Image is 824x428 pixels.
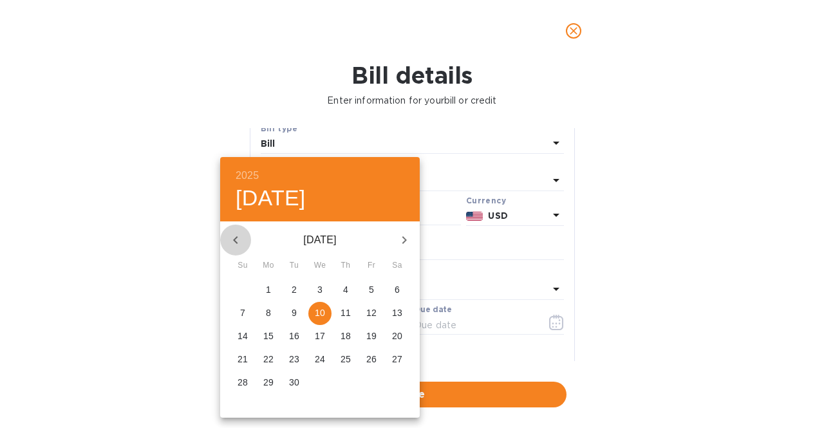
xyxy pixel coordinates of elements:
p: 20 [392,330,402,342]
button: 14 [231,325,254,348]
button: 12 [360,302,383,325]
p: 10 [315,306,325,319]
p: 22 [263,353,274,366]
p: 30 [289,376,299,389]
p: 7 [240,306,245,319]
p: 17 [315,330,325,342]
button: 3 [308,279,332,302]
button: 21 [231,348,254,371]
p: 6 [395,283,400,296]
button: 9 [283,302,306,325]
p: 24 [315,353,325,366]
p: 16 [289,330,299,342]
p: 25 [341,353,351,366]
p: 3 [317,283,323,296]
button: 20 [386,325,409,348]
p: 15 [263,330,274,342]
button: 4 [334,279,357,302]
button: 26 [360,348,383,371]
p: 2 [292,283,297,296]
button: 30 [283,371,306,395]
button: 29 [257,371,280,395]
span: Th [334,259,357,272]
span: Fr [360,259,383,272]
span: Mo [257,259,280,272]
p: 18 [341,330,351,342]
p: 29 [263,376,274,389]
button: 11 [334,302,357,325]
p: 19 [366,330,377,342]
p: 27 [392,353,402,366]
p: 1 [266,283,271,296]
p: 28 [238,376,248,389]
button: 8 [257,302,280,325]
button: 17 [308,325,332,348]
button: 6 [386,279,409,302]
button: 1 [257,279,280,302]
span: Sa [386,259,409,272]
button: 25 [334,348,357,371]
button: 27 [386,348,409,371]
p: 21 [238,353,248,366]
button: 22 [257,348,280,371]
button: 16 [283,325,306,348]
span: Su [231,259,254,272]
p: 13 [392,306,402,319]
button: 2025 [236,167,259,185]
p: 26 [366,353,377,366]
span: We [308,259,332,272]
p: 23 [289,353,299,366]
button: [DATE] [236,185,306,212]
button: 2 [283,279,306,302]
p: [DATE] [251,232,389,248]
button: 5 [360,279,383,302]
p: 14 [238,330,248,342]
p: 8 [266,306,271,319]
button: 23 [283,348,306,371]
p: 11 [341,306,351,319]
button: 15 [257,325,280,348]
button: 10 [308,302,332,325]
span: Tu [283,259,306,272]
button: 28 [231,371,254,395]
button: 19 [360,325,383,348]
button: 7 [231,302,254,325]
p: 12 [366,306,377,319]
p: 4 [343,283,348,296]
p: 5 [369,283,374,296]
p: 9 [292,306,297,319]
button: 24 [308,348,332,371]
button: 18 [334,325,357,348]
button: 13 [386,302,409,325]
